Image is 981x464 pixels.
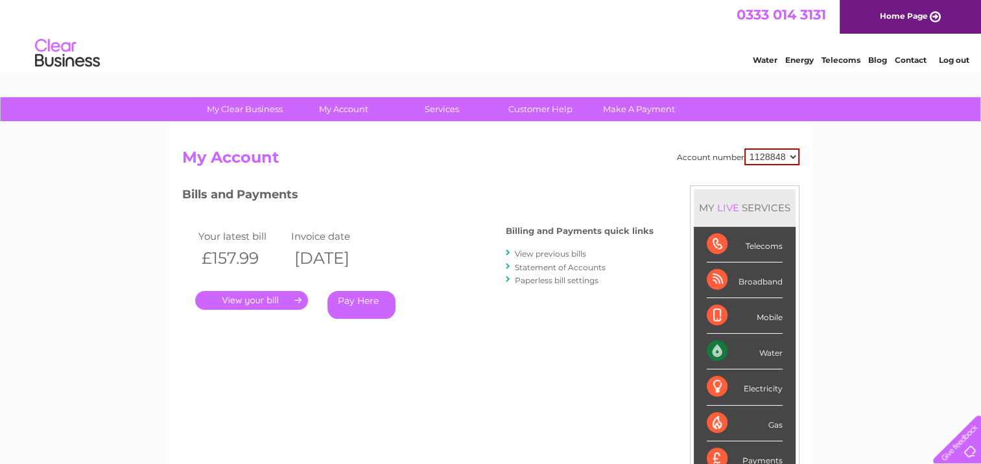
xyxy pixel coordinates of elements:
a: My Account [290,97,397,121]
div: Account number [677,148,799,165]
a: . [195,291,308,310]
div: Telecoms [707,227,783,262]
a: Paperless bill settings [515,275,598,285]
a: 0333 014 3131 [737,6,826,23]
a: Contact [895,55,927,65]
img: logo.png [34,34,100,73]
a: Pay Here [327,291,396,319]
div: Gas [707,406,783,441]
a: Log out [938,55,969,65]
a: Customer Help [487,97,594,121]
h4: Billing and Payments quick links [506,226,654,236]
div: LIVE [715,202,742,214]
td: Invoice date [288,227,381,245]
a: Services [388,97,495,121]
h3: Bills and Payments [182,185,654,208]
div: Clear Business is a trading name of Verastar Limited (registered in [GEOGRAPHIC_DATA] No. 3667643... [185,7,798,63]
a: Statement of Accounts [515,262,606,272]
a: Make A Payment [585,97,692,121]
div: MY SERVICES [694,189,796,226]
a: My Clear Business [191,97,298,121]
a: Energy [785,55,814,65]
a: View previous bills [515,249,586,259]
a: Water [753,55,777,65]
div: Broadband [707,262,783,298]
td: Your latest bill [195,227,289,245]
div: Electricity [707,369,783,405]
th: £157.99 [195,245,289,272]
h2: My Account [182,148,799,173]
a: Blog [868,55,887,65]
a: Telecoms [821,55,860,65]
div: Water [707,334,783,369]
th: [DATE] [288,245,381,272]
div: Mobile [707,298,783,334]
